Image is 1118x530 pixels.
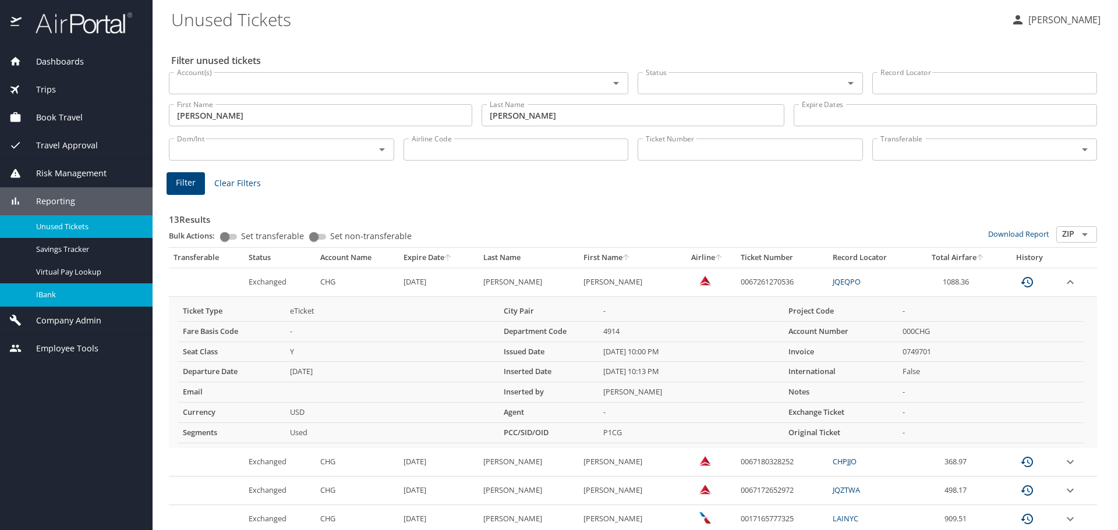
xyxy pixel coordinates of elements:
[915,476,1001,505] td: 498.17
[285,301,499,321] td: eTicket
[316,248,399,268] th: Account Name
[608,75,624,91] button: Open
[898,301,1083,321] td: -
[22,83,56,96] span: Trips
[599,342,784,362] td: [DATE] 10:00 PM
[178,362,285,382] th: Departure Date
[898,342,1083,362] td: 0749701
[736,448,828,476] td: 0067180328252
[244,268,315,296] td: Exchanged
[479,248,579,268] th: Last Name
[22,55,84,68] span: Dashboards
[679,248,736,268] th: Airline
[316,476,399,505] td: CHG
[784,382,898,403] th: Notes
[599,382,784,403] td: [PERSON_NAME]
[479,268,579,296] td: [PERSON_NAME]
[499,301,599,321] th: City Pair
[330,232,412,240] span: Set non-transferable
[1063,275,1077,289] button: expand row
[167,172,205,195] button: Filter
[699,275,711,286] img: Delta Airlines
[499,321,599,342] th: Department Code
[784,321,898,342] th: Account Number
[178,301,1083,443] table: more info about unused tickets
[479,476,579,505] td: [PERSON_NAME]
[977,254,985,262] button: sort
[784,423,898,443] th: Original Ticket
[1025,13,1101,27] p: [PERSON_NAME]
[1077,226,1093,243] button: Open
[833,485,860,495] a: JQZTWA
[622,254,631,262] button: sort
[399,448,479,476] td: [DATE]
[499,382,599,403] th: Inserted by
[579,268,679,296] td: [PERSON_NAME]
[736,268,828,296] td: 0067261270536
[1063,455,1077,469] button: expand row
[479,448,579,476] td: [PERSON_NAME]
[178,342,285,362] th: Seat Class
[244,448,315,476] td: Exchanged
[736,476,828,505] td: 0067172652972
[1006,9,1105,30] button: [PERSON_NAME]
[214,176,261,191] span: Clear Filters
[285,342,499,362] td: Y
[833,276,861,287] a: JQEQPO
[285,362,499,382] td: [DATE]
[828,248,915,268] th: Record Locator
[22,342,98,355] span: Employee Tools
[169,230,224,241] p: Bulk Actions:
[241,232,304,240] span: Set transferable
[285,321,499,342] td: -
[915,248,1001,268] th: Total Airfare
[915,268,1001,296] td: 1088.36
[699,512,711,524] img: American Airlines
[22,111,83,124] span: Book Travel
[599,362,784,382] td: [DATE] 10:13 PM
[784,403,898,423] th: Exchange Ticket
[244,476,315,505] td: Exchanged
[169,206,1097,226] h3: 13 Results
[898,321,1083,342] td: 000CHG
[1063,483,1077,497] button: expand row
[22,139,98,152] span: Travel Approval
[316,448,399,476] td: CHG
[898,382,1083,403] td: -
[178,423,285,443] th: Segments
[699,455,711,467] img: Delta Airlines
[1077,141,1093,158] button: Open
[699,483,711,495] img: Delta Airlines
[784,301,898,321] th: Project Code
[171,1,1002,37] h1: Unused Tickets
[579,476,679,505] td: [PERSON_NAME]
[36,244,139,255] span: Savings Tracker
[898,362,1083,382] td: False
[898,423,1083,443] td: -
[171,51,1099,70] h2: Filter unused tickets
[499,362,599,382] th: Inserted Date
[399,268,479,296] td: [DATE]
[176,176,196,190] span: Filter
[178,403,285,423] th: Currency
[285,403,499,423] td: USD
[499,423,599,443] th: PCC/SID/OID
[784,342,898,362] th: Invoice
[22,167,107,180] span: Risk Management
[915,448,1001,476] td: 368.97
[22,195,75,208] span: Reporting
[833,513,858,524] a: LAINYC
[599,301,784,321] td: -
[1063,512,1077,526] button: expand row
[499,403,599,423] th: Agent
[22,314,101,327] span: Company Admin
[36,266,139,278] span: Virtual Pay Lookup
[444,254,452,262] button: sort
[23,12,132,34] img: airportal-logo.png
[174,252,239,263] div: Transferable
[210,173,266,194] button: Clear Filters
[833,456,857,467] a: CHPJJO
[988,229,1049,239] a: Download Report
[736,248,828,268] th: Ticket Number
[599,423,784,443] td: P1CG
